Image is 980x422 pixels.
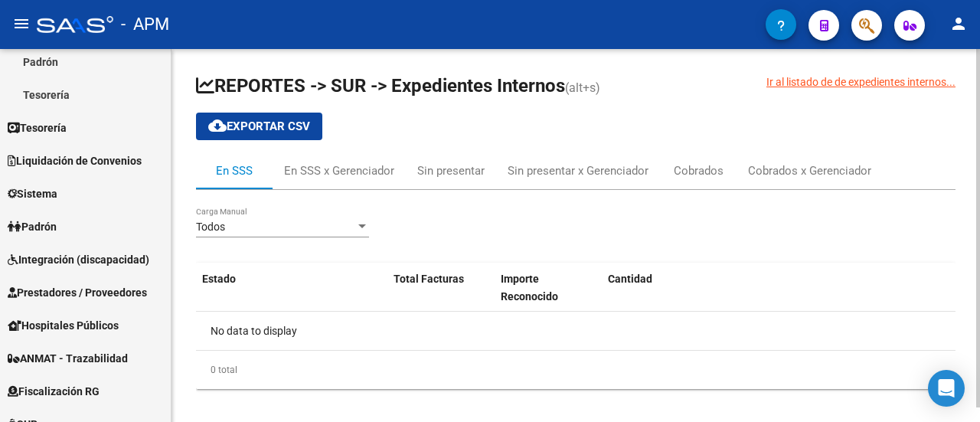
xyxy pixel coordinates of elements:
mat-icon: menu [12,15,31,33]
span: Fiscalización RG [8,383,100,400]
div: Sin presentar x Gerenciador [508,162,648,179]
button: Exportar CSV [196,113,322,140]
span: Importe Reconocido [501,273,558,303]
span: - APM [121,8,169,41]
div: Sin presentar [417,162,485,179]
span: Cantidad [608,273,652,285]
span: (alt+s) [565,80,600,95]
div: Cobrados [674,162,724,179]
a: Ir al listado de de expedientes internos... [766,74,955,90]
div: No data to display [196,312,955,350]
span: Sistema [8,185,57,202]
span: Tesorería [8,119,67,136]
div: En SSS [216,162,253,179]
span: Total Facturas [394,273,464,285]
span: Integración (discapacidad) [8,251,149,268]
div: En SSS x Gerenciador [284,162,394,179]
span: Liquidación de Convenios [8,152,142,169]
span: Estado [202,273,236,285]
span: Hospitales Públicos [8,317,119,334]
span: Padrón [8,218,57,235]
span: Exportar CSV [208,119,310,133]
span: Prestadores / Proveedores [8,284,147,301]
mat-icon: cloud_download [208,116,227,135]
datatable-header-cell: Importe Reconocido [495,263,602,313]
mat-icon: person [949,15,968,33]
span: ANMAT - Trazabilidad [8,350,128,367]
datatable-header-cell: Cantidad [602,263,955,313]
datatable-header-cell: Total Facturas [387,263,495,313]
div: 0 total [196,351,955,389]
span: REPORTES -> SUR -> Expedientes Internos [196,75,565,97]
span: Todos [196,221,225,233]
div: Cobrados x Gerenciador [748,162,871,179]
datatable-header-cell: Estado [196,263,387,313]
div: Open Intercom Messenger [928,370,965,407]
